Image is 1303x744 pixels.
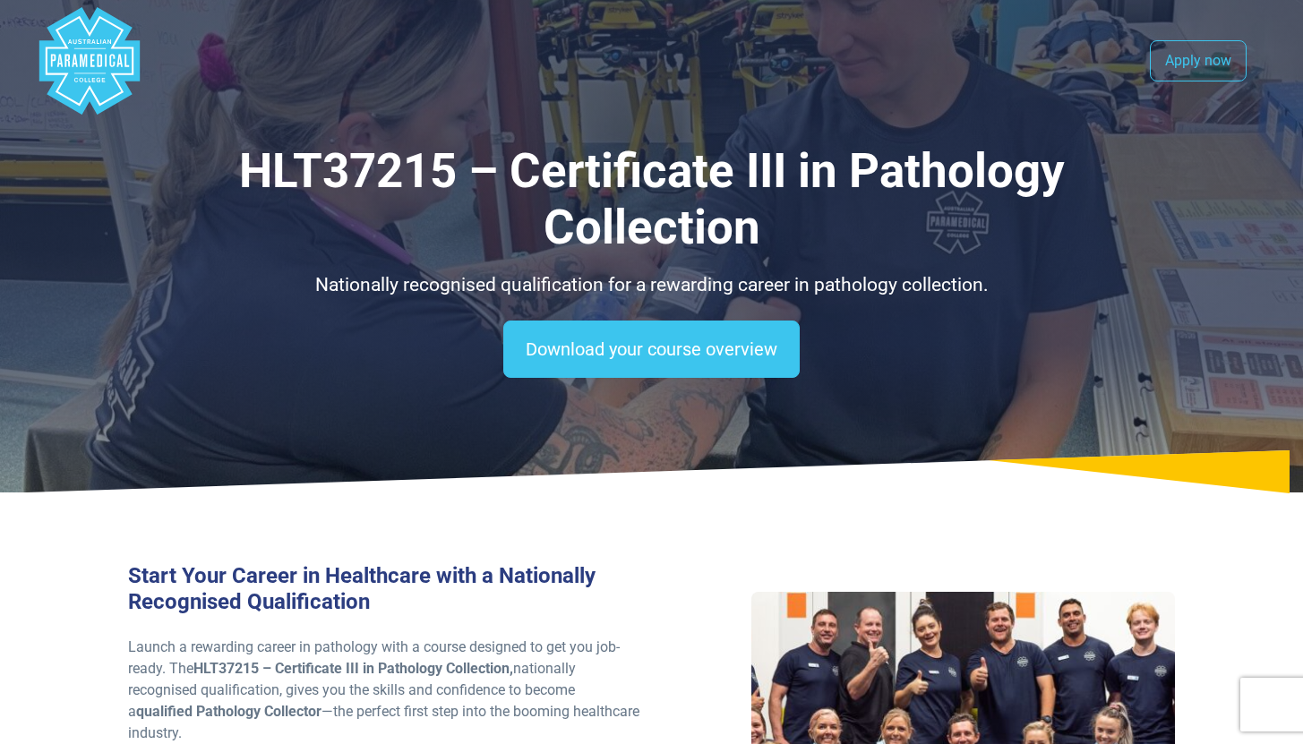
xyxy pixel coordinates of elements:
a: Apply now [1150,40,1247,81]
a: Download your course overview [503,321,800,378]
h3: Start Your Career in Healthcare with a Nationally Recognised Qualification [128,563,641,615]
h1: HLT37215 – Certificate III in Pathology Collection [128,143,1176,257]
strong: HLT37215 – Certificate III in Pathology Collection, [193,660,513,677]
p: Launch a rewarding career in pathology with a course designed to get you job-ready. The nationall... [128,637,641,744]
p: Nationally recognised qualification for a rewarding career in pathology collection. [128,271,1176,300]
div: Australian Paramedical College [36,7,143,115]
strong: qualified Pathology Collector [136,703,321,720]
